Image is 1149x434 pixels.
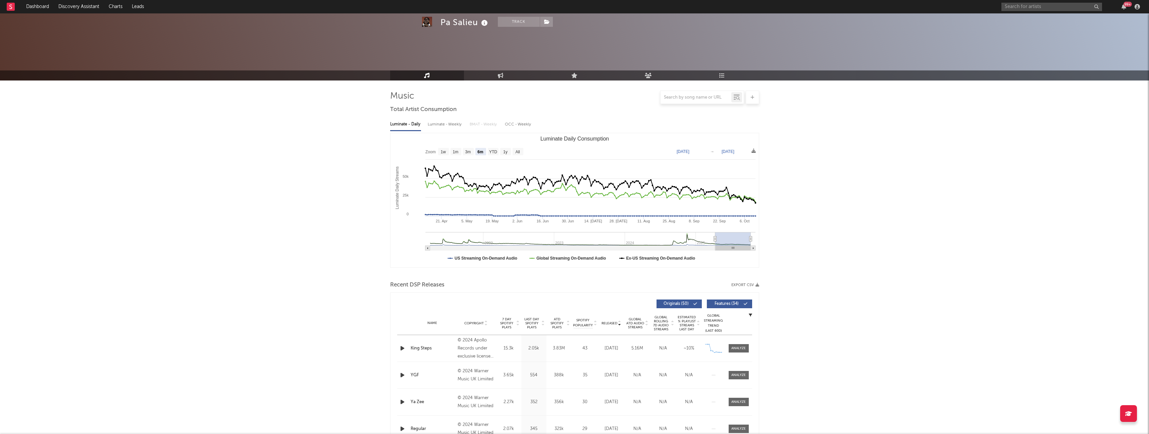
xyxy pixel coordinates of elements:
div: 29 [573,426,597,432]
text: 3m [465,150,471,154]
button: Features(34) [707,300,752,308]
span: Total Artist Consumption [390,106,457,114]
a: Ya Zee [411,399,455,405]
div: 2.07k [498,426,520,432]
text: 14. [DATE] [584,219,602,223]
div: OCC - Weekly [505,119,532,130]
text: → [710,149,714,154]
button: Export CSV [731,283,759,287]
text: Luminate Daily Consumption [540,136,609,142]
span: Global ATD Audio Streams [626,317,644,329]
button: 99+ [1121,4,1126,9]
div: 15.3k [498,345,520,352]
div: 356k [548,399,570,405]
div: 99 + [1124,2,1132,7]
span: Estimated % Playlist Streams Last Day [678,315,696,331]
div: 5.16M [626,345,648,352]
text: All [515,150,520,154]
div: © 2024 Warner Music UK Limiited [458,394,494,410]
text: 6m [477,150,483,154]
text: 6. Oct [740,219,749,223]
div: Pa Salieu [440,17,489,28]
text: Ex-US Streaming On-Demand Audio [626,256,695,261]
text: US Streaming On-Demand Audio [455,256,517,261]
span: ATD Spotify Plays [548,317,566,329]
text: 11. Aug [637,219,649,223]
span: Spotify Popularity [573,318,593,328]
div: N/A [652,426,674,432]
div: N/A [678,426,700,432]
div: [DATE] [600,372,623,379]
a: King Steps [411,345,455,352]
text: YTD [489,150,497,154]
div: [DATE] [600,345,623,352]
div: N/A [652,372,674,379]
text: 50k [403,174,409,178]
div: Luminate - Daily [390,119,421,130]
span: Features ( 34 ) [711,302,742,306]
text: 30. Jun [562,219,574,223]
svg: Luminate Daily Consumption [390,133,759,267]
input: Search for artists [1001,3,1102,11]
span: Global Rolling 7D Audio Streams [652,315,670,331]
span: 7 Day Spotify Plays [498,317,516,329]
text: 1y [503,150,508,154]
div: N/A [626,372,648,379]
div: 43 [573,345,597,352]
text: 1w [440,150,446,154]
div: 2.27k [498,399,520,405]
div: N/A [678,372,700,379]
div: N/A [652,345,674,352]
div: 388k [548,372,570,379]
span: Originals ( 50 ) [661,302,692,306]
div: N/A [678,399,700,405]
text: 1m [453,150,458,154]
button: Originals(50) [657,300,702,308]
div: [DATE] [600,399,623,405]
input: Search by song name or URL [661,95,731,100]
div: 345 [523,426,545,432]
text: Luminate Daily Streams [395,166,399,209]
button: Track [498,17,540,27]
div: 3.65k [498,372,520,379]
div: [DATE] [600,426,623,432]
div: © 2024 Apollo Records under exclusive license to Disorder Records Limited /UMG Recordings Inc. A ... [458,336,494,361]
div: N/A [652,399,674,405]
div: Luminate - Weekly [428,119,463,130]
text: 25. Aug [663,219,675,223]
text: [DATE] [722,149,734,154]
text: 0 [406,212,408,216]
div: 554 [523,372,545,379]
div: 30 [573,399,597,405]
div: Name [411,321,455,326]
text: [DATE] [677,149,689,154]
span: Released [602,321,617,325]
text: 22. Sep [713,219,726,223]
div: ~ 10 % [678,345,700,352]
text: Zoom [425,150,436,154]
text: Global Streaming On-Demand Audio [536,256,606,261]
span: Last Day Spotify Plays [523,317,541,329]
div: 352 [523,399,545,405]
text: 25k [403,193,409,197]
a: Regular [411,426,455,432]
text: 21. Apr [435,219,447,223]
div: N/A [626,399,648,405]
text: 5. May [461,219,473,223]
text: 19. May [485,219,499,223]
div: 2.05k [523,345,545,352]
span: Recent DSP Releases [390,281,445,289]
div: Global Streaming Trend (Last 60D) [703,313,724,333]
a: YGF [411,372,455,379]
div: 321k [548,426,570,432]
text: 8. Sep [689,219,699,223]
text: 28. [DATE] [609,219,627,223]
text: 2. Jun [512,219,522,223]
div: © 2024 Warner Music UK Limiited [458,367,494,383]
div: 35 [573,372,597,379]
div: N/A [626,426,648,432]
